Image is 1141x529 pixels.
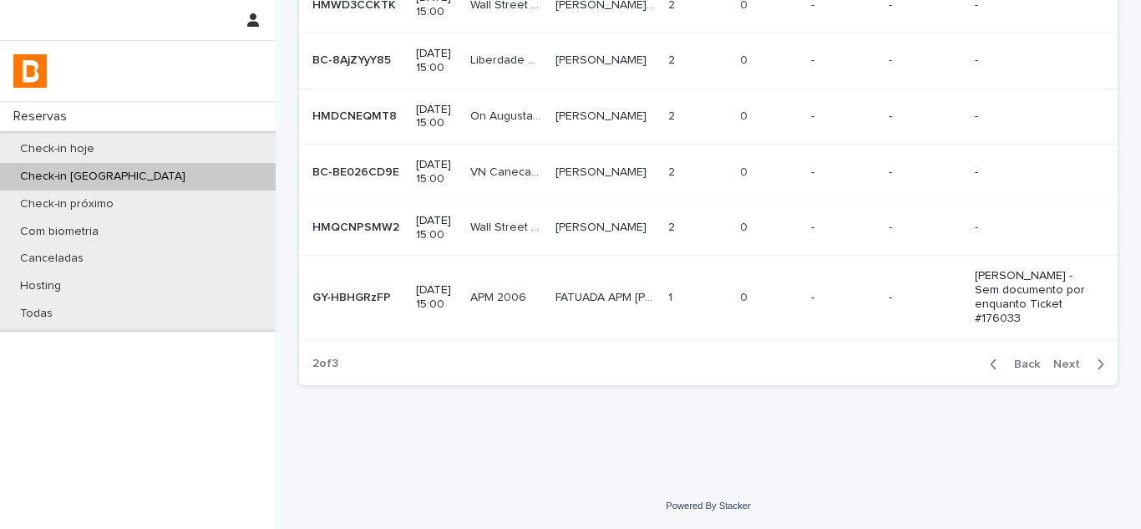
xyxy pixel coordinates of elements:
p: [DATE] 15:00 [416,103,458,131]
p: 2 [668,50,678,68]
p: - [811,109,875,124]
p: 0 [740,162,751,180]
span: Next [1053,359,1090,370]
p: [PERSON_NAME] [555,217,650,235]
p: - [889,165,961,180]
p: - [975,109,1091,124]
p: - [889,221,961,235]
p: BC-BE026CD9E [312,162,403,180]
p: Check-in próximo [7,197,127,211]
button: Next [1047,357,1118,372]
p: APM 2006 [470,287,530,305]
p: Canceladas [7,252,97,266]
p: Hosting [7,279,74,293]
p: Liberdade 410A [470,50,545,68]
tr: HMQCNPSMW2HMQCNPSMW2 [DATE] 15:00Wall Street 2101Wall Street 2101 [PERSON_NAME][PERSON_NAME] 22 0... [299,200,1118,256]
a: Powered By Stacker [666,501,750,511]
p: FATUADA APM LUIS MANUEL BARRETO CAMPOS [555,287,657,305]
p: HMDCNEQMT8 [312,106,400,124]
p: - [811,165,875,180]
p: Wall Street 2101 [470,217,545,235]
p: Com biometria [7,225,112,239]
p: 0 [740,106,751,124]
button: Back [976,357,1047,372]
p: 2 [668,217,678,235]
p: Check-in [GEOGRAPHIC_DATA] [7,170,199,184]
p: - [811,221,875,235]
p: VN Caneca 904 [470,162,545,180]
tr: GY-HBHGRzFPGY-HBHGRzFP [DATE] 15:00APM 2006APM 2006 FATUADA APM [PERSON_NAME]FATUADA APM [PERSON_... [299,256,1118,339]
p: BC-8AjZYyY85 [312,50,394,68]
p: Todas [7,307,66,321]
p: [PERSON_NAME] [555,106,650,124]
tr: BC-8AjZYyY85BC-8AjZYyY85 [DATE] 15:00Liberdade 410ALiberdade 410A [PERSON_NAME][PERSON_NAME] 22 0... [299,33,1118,89]
p: - [811,291,875,305]
p: [DATE] 15:00 [416,214,458,242]
span: Back [1004,359,1040,370]
p: - [975,165,1091,180]
p: 2 [668,106,678,124]
p: 0 [740,50,751,68]
p: On Augusta 415 [470,106,545,124]
img: zVaNuJHRTjyIjT5M9Xd5 [13,54,47,88]
p: [PERSON_NAME] [555,162,650,180]
tr: BC-BE026CD9EBC-BE026CD9E [DATE] 15:00VN Caneca 904VN Caneca 904 [PERSON_NAME][PERSON_NAME] 22 00 --- [299,145,1118,201]
p: - [889,291,961,305]
p: - [811,53,875,68]
p: [PERSON_NAME] [555,50,650,68]
p: - [975,53,1091,68]
p: [DATE] 15:00 [416,158,458,186]
p: - [889,109,961,124]
p: 2 [668,162,678,180]
p: [DATE] 15:00 [416,283,458,312]
p: [DATE] 15:00 [416,47,458,75]
p: 2 of 3 [299,343,352,384]
p: Check-in hoje [7,142,108,156]
p: - [975,221,1091,235]
p: 0 [740,287,751,305]
p: 1 [668,287,676,305]
p: [PERSON_NAME] - Sem documento por enquanto Ticket #176033 [975,269,1091,325]
p: HMQCNPSMW2 [312,217,403,235]
tr: HMDCNEQMT8HMDCNEQMT8 [DATE] 15:00On Augusta 415On Augusta 415 [PERSON_NAME][PERSON_NAME] 22 00 --- [299,89,1118,145]
p: GY-HBHGRzFP [312,287,394,305]
p: 0 [740,217,751,235]
p: Reservas [7,109,80,125]
p: - [889,53,961,68]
